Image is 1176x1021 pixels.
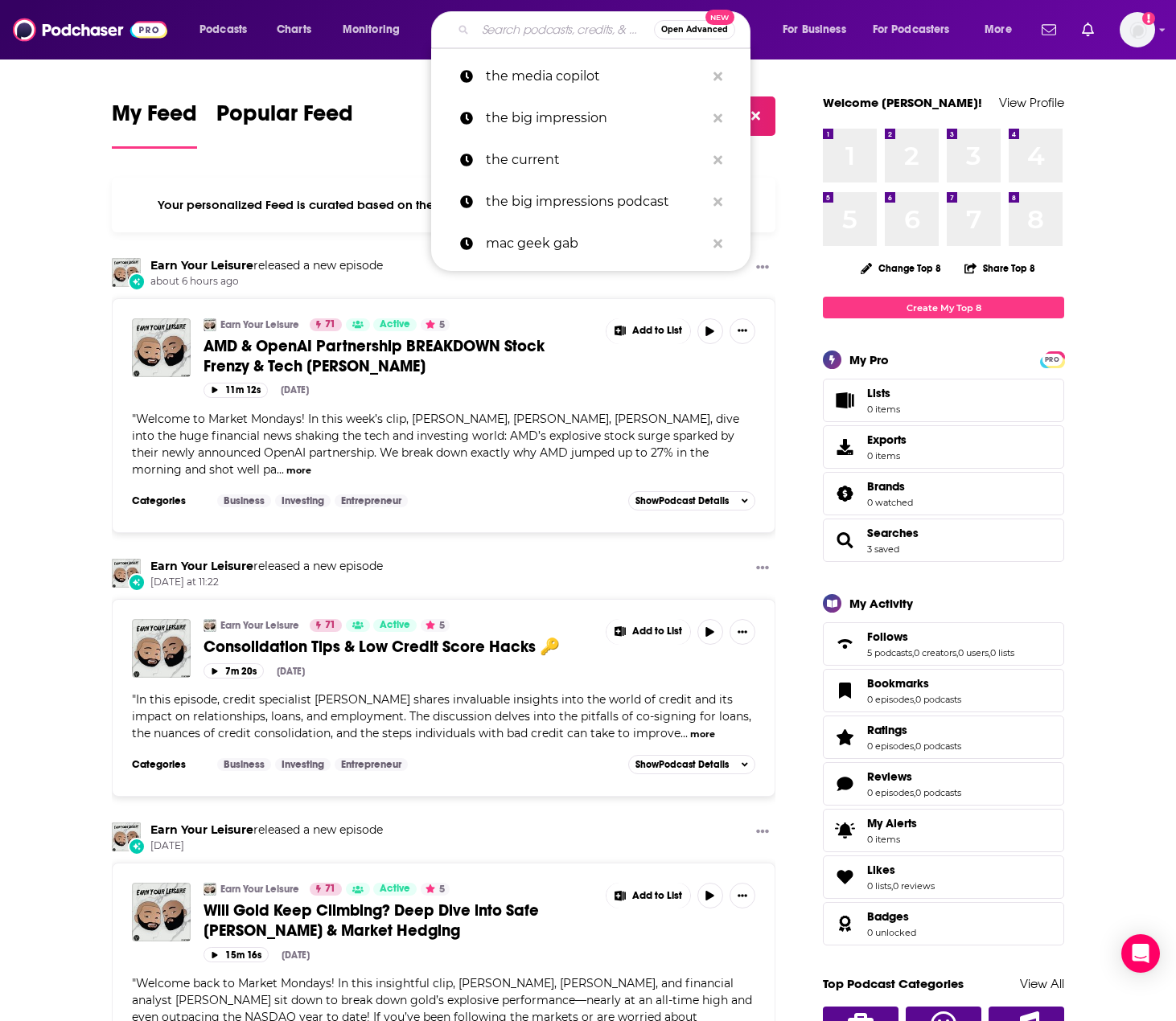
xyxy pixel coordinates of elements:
button: open menu [771,17,866,43]
a: Earn Your Leisure [150,822,253,837]
a: Follows [867,629,1014,644]
a: Active [373,883,417,896]
div: Your personalized Feed is curated based on the Podcasts, Creators, Users, and Lists that you Follow. [112,178,775,232]
button: Change Top 8 [851,258,951,278]
input: Search podcasts, credits, & more... [475,17,654,43]
span: 0 items [867,450,907,461]
span: Active [380,317,410,333]
a: Create My Top 8 [823,297,1064,318]
span: Open Advanced [661,26,728,34]
a: Ratings [867,723,961,737]
span: , [956,647,958,658]
a: Will Gold Keep Climbing? Deep Dive into Safe [PERSON_NAME] & Market Hedging [204,900,594,941]
div: New Episode [128,273,146,290]
span: about 6 hours ago [150,275,383,289]
p: the big impressions podcast [486,181,705,223]
div: My Activity [849,596,913,611]
button: open menu [188,17,268,43]
a: the big impressions podcast [431,181,750,223]
span: " [132,412,739,477]
span: Popular Feed [216,100,353,137]
button: Share Top 8 [964,252,1036,284]
button: open menu [973,17,1032,43]
a: View Profile [999,95,1064,110]
h3: released a new episode [150,258,383,273]
a: 71 [310,619,342,632]
span: Brands [867,479,905,494]
svg: Add a profile image [1142,12,1155,25]
button: open menu [331,17,421,43]
a: Searches [829,529,861,552]
p: the media copilot [486,55,705,97]
span: ... [681,726,688,740]
button: Open AdvancedNew [654,20,735,39]
a: 0 creators [914,647,956,658]
a: Consolidation Tips & Low Credit Score Hacks 🔑 [204,637,594,657]
button: Show More Button [607,619,690,645]
span: Lists [829,389,861,412]
a: 71 [310,883,342,896]
a: Follows [829,633,861,655]
img: Earn Your Leisure [204,318,216,331]
span: 71 [325,881,335,897]
a: My Alerts [823,809,1064,852]
img: Will Gold Keep Climbing? Deep Dive into Safe Havens & Market Hedging [132,883,191,941]
span: In this episode, credit specialist [PERSON_NAME] shares invaluable insights into the world of cre... [132,692,751,740]
span: " [132,692,751,740]
img: Earn Your Leisure [112,559,141,588]
span: Show Podcast Details [635,495,729,506]
img: User Profile [1120,12,1155,47]
span: Follows [823,622,1064,666]
span: Exports [867,433,907,447]
span: My Alerts [867,816,917,830]
button: more [286,464,311,478]
button: ShowPodcast Details [628,491,755,510]
a: Earn Your Leisure [150,559,253,573]
a: Badges [829,912,861,935]
a: My Feed [112,100,197,149]
a: Earn Your Leisure [220,883,299,896]
div: Open Intercom Messenger [1121,934,1160,973]
button: Show More Button [750,822,775,843]
a: Investing [275,494,331,507]
span: Ratings [867,723,907,737]
a: Earn Your Leisure [204,619,216,632]
span: 0 items [867,834,917,845]
div: Search podcasts, credits, & more... [446,11,766,48]
a: Podchaser - Follow, Share and Rate Podcasts [13,14,167,45]
button: 5 [421,883,450,896]
span: Searches [867,526,919,540]
span: , [914,694,915,705]
span: New [705,10,734,25]
a: Top Podcast Categories [823,976,964,991]
span: AMD & OpenAI Partnership BREAKDOWN Stock Frenzy & Tech [PERSON_NAME] [204,336,545,376]
span: Lists [867,386,890,400]
a: Business [217,758,271,771]
button: Show More Button [730,619,755,645]
button: Show More Button [607,883,690,908]
button: Show profile menu [1120,12,1155,47]
a: Likes [867,863,935,877]
span: Active [380,617,410,634]
a: Earn Your Leisure [112,822,141,851]
a: Entrepreneur [335,758,408,771]
a: 0 reviews [893,880,935,892]
a: Exports [823,425,1064,469]
span: Monitoring [343,18,400,41]
img: AMD & OpenAI Partnership BREAKDOWN Stock Frenzy & Tech Moats [132,318,191,377]
a: the media copilot [431,55,750,97]
a: Popular Feed [216,100,353,149]
p: mac geek gab [486,223,705,264]
span: Follows [867,629,908,644]
a: Reviews [829,773,861,795]
span: Exports [829,436,861,458]
button: Show More Button [750,559,775,579]
span: Badges [867,909,909,924]
span: Welcome to Market Mondays! In this week’s clip, [PERSON_NAME], [PERSON_NAME], [PERSON_NAME], dive... [132,412,739,477]
span: Likes [823,855,1064,899]
span: Badges [823,902,1064,945]
span: Add to List [632,625,682,638]
span: Ratings [823,716,1064,759]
